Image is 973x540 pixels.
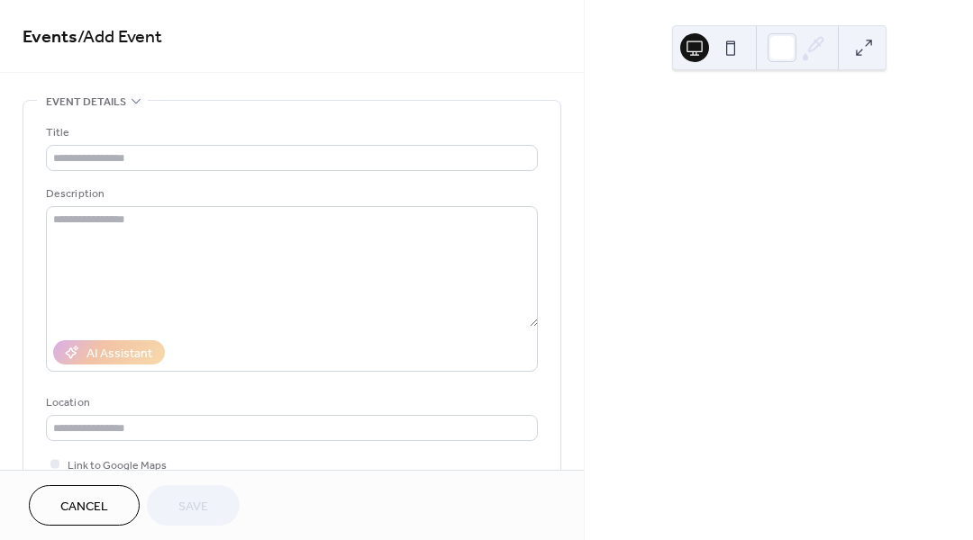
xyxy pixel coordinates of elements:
[46,123,534,142] div: Title
[46,184,534,203] div: Description
[68,456,167,475] span: Link to Google Maps
[77,20,162,55] span: / Add Event
[46,93,126,112] span: Event details
[23,20,77,55] a: Events
[29,485,140,526] button: Cancel
[60,498,108,517] span: Cancel
[46,393,534,412] div: Location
